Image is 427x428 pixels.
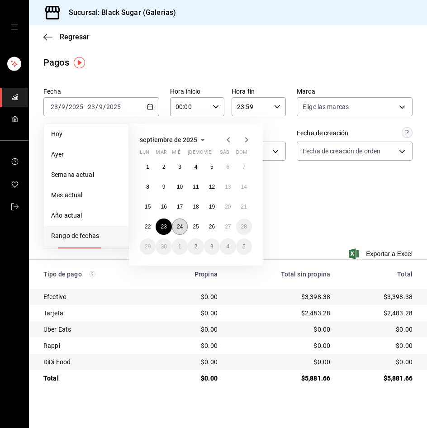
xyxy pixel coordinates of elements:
abbr: 24 de septiembre de 2025 [177,224,183,230]
abbr: 3 de septiembre de 2025 [178,164,181,170]
div: Propina [166,271,218,278]
div: $0.00 [166,374,218,383]
abbr: 20 de septiembre de 2025 [225,204,231,210]
abbr: lunes [140,149,149,159]
div: Fecha de creación [297,128,348,138]
input: ---- [68,103,84,110]
button: 3 de septiembre de 2025 [172,159,188,175]
abbr: 1 de octubre de 2025 [178,243,181,250]
button: 7 de septiembre de 2025 [236,159,252,175]
abbr: 1 de septiembre de 2025 [146,164,149,170]
span: Regresar [60,33,90,41]
abbr: 4 de septiembre de 2025 [195,164,198,170]
button: 6 de septiembre de 2025 [220,159,236,175]
div: $2,483.28 [345,309,413,318]
div: $0.00 [345,341,413,350]
abbr: 12 de septiembre de 2025 [209,184,215,190]
div: $5,881.66 [345,374,413,383]
abbr: martes [156,149,166,159]
abbr: 16 de septiembre de 2025 [161,204,166,210]
div: DiDi Food [43,357,152,366]
h3: Sucursal: Black Sugar (Galerias) [62,7,176,18]
div: Uber Eats [43,325,152,334]
button: 5 de septiembre de 2025 [204,159,220,175]
div: Tipo de pago [43,271,152,278]
button: 23 de septiembre de 2025 [156,219,171,235]
span: / [66,103,68,110]
div: $0.00 [166,309,218,318]
span: / [58,103,61,110]
abbr: 29 de septiembre de 2025 [145,243,151,250]
abbr: 19 de septiembre de 2025 [209,204,215,210]
span: / [95,103,98,110]
span: Año actual [51,211,121,220]
button: 20 de septiembre de 2025 [220,199,236,215]
span: Mes actual [51,190,121,200]
abbr: 27 de septiembre de 2025 [225,224,231,230]
abbr: 21 de septiembre de 2025 [241,204,247,210]
div: $0.00 [166,357,218,366]
abbr: domingo [236,149,247,159]
div: $3,398.38 [345,292,413,301]
button: 16 de septiembre de 2025 [156,199,171,215]
abbr: 13 de septiembre de 2025 [225,184,231,190]
button: Exportar a Excel [351,248,413,259]
div: Efectivo [43,292,152,301]
abbr: 26 de septiembre de 2025 [209,224,215,230]
button: Regresar [43,33,90,41]
button: 4 de octubre de 2025 [220,238,236,255]
abbr: 22 de septiembre de 2025 [145,224,151,230]
button: 10 de septiembre de 2025 [172,179,188,195]
abbr: 17 de septiembre de 2025 [177,204,183,210]
input: -- [61,103,66,110]
button: 12 de septiembre de 2025 [204,179,220,195]
abbr: miércoles [172,149,180,159]
span: Hoy [51,129,121,139]
div: $0.00 [232,341,330,350]
abbr: 18 de septiembre de 2025 [193,204,199,210]
div: Total [345,271,413,278]
button: 24 de septiembre de 2025 [172,219,188,235]
input: -- [50,103,58,110]
button: 2 de octubre de 2025 [188,238,204,255]
div: Tarjeta [43,309,152,318]
span: - [85,103,86,110]
button: 25 de septiembre de 2025 [188,219,204,235]
button: 15 de septiembre de 2025 [140,199,156,215]
div: $0.00 [232,325,330,334]
input: -- [99,103,103,110]
abbr: 30 de septiembre de 2025 [161,243,166,250]
abbr: 28 de septiembre de 2025 [241,224,247,230]
button: 1 de septiembre de 2025 [140,159,156,175]
button: septiembre de 2025 [140,134,208,145]
div: $3,398.38 [232,292,330,301]
button: 17 de septiembre de 2025 [172,199,188,215]
label: Hora fin [232,88,286,95]
button: 14 de septiembre de 2025 [236,179,252,195]
img: Tooltip marker [74,57,85,68]
input: ---- [106,103,121,110]
abbr: 9 de septiembre de 2025 [162,184,166,190]
button: 21 de septiembre de 2025 [236,199,252,215]
abbr: 6 de septiembre de 2025 [226,164,229,170]
abbr: 23 de septiembre de 2025 [161,224,166,230]
button: 9 de septiembre de 2025 [156,179,171,195]
abbr: 25 de septiembre de 2025 [193,224,199,230]
label: Marca [297,88,413,95]
span: Rango de fechas [51,231,121,241]
label: Fecha [43,88,159,95]
abbr: sábado [220,149,229,159]
span: / [103,103,106,110]
span: Ayer [51,150,121,159]
abbr: 5 de octubre de 2025 [242,243,246,250]
button: 26 de septiembre de 2025 [204,219,220,235]
div: Total sin propina [232,271,330,278]
abbr: jueves [188,149,241,159]
abbr: 5 de septiembre de 2025 [210,164,213,170]
button: 13 de septiembre de 2025 [220,179,236,195]
div: $0.00 [345,357,413,366]
button: 11 de septiembre de 2025 [188,179,204,195]
abbr: 15 de septiembre de 2025 [145,204,151,210]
